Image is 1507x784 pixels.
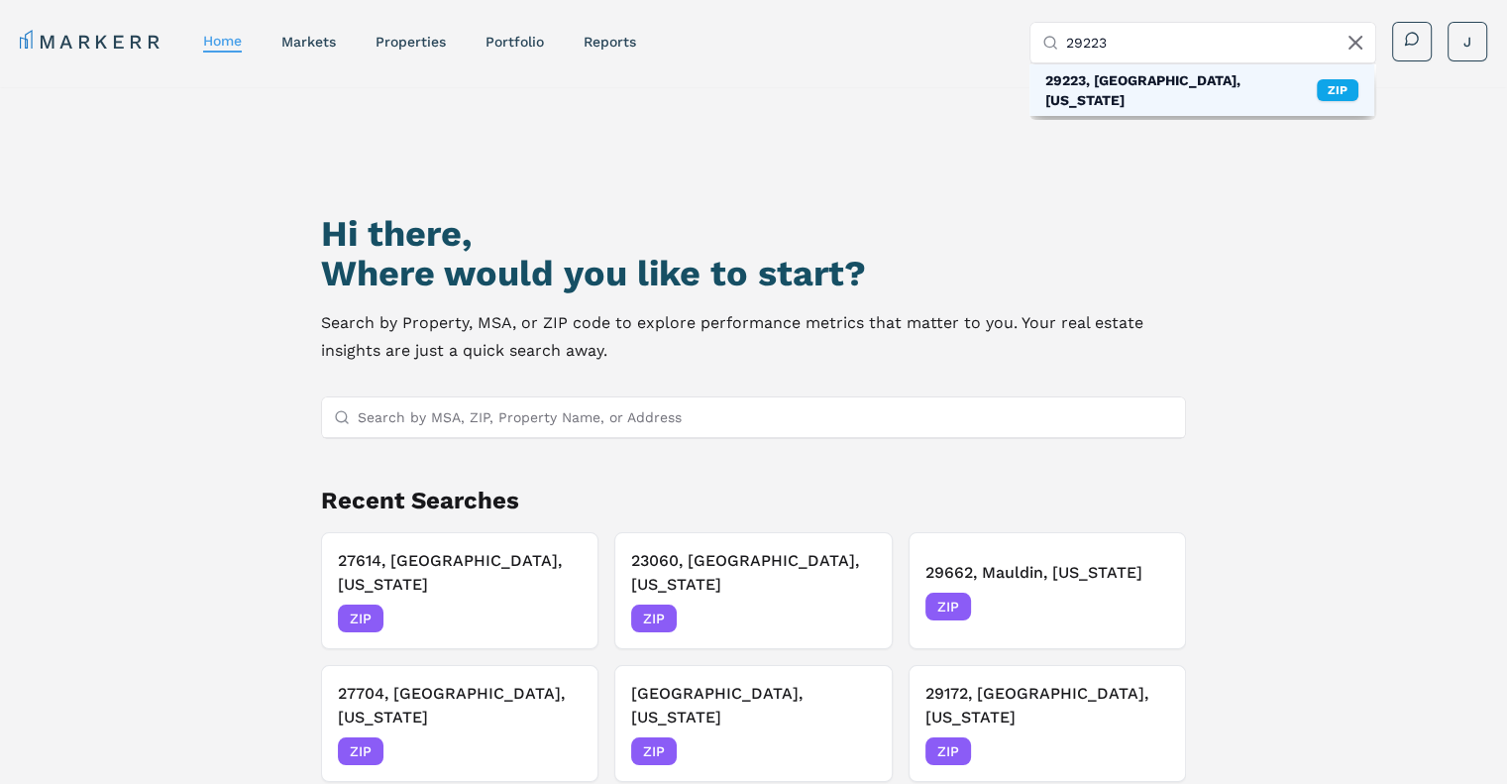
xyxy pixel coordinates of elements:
[631,682,875,729] h3: [GEOGRAPHIC_DATA], [US_STATE]
[485,34,544,50] a: Portfolio
[321,485,1186,516] h2: Recent Searches
[1125,597,1169,616] span: [DATE]
[1066,23,1363,62] input: Search by MSA, ZIP, Property Name, or Address
[631,549,875,597] h3: 23060, [GEOGRAPHIC_DATA], [US_STATE]
[831,741,876,761] span: [DATE]
[909,532,1186,649] button: 29662, Mauldin, [US_STATE]ZIP[DATE]
[1029,64,1374,116] div: Suggestions
[1125,741,1169,761] span: [DATE]
[1045,70,1317,110] div: 29223, [GEOGRAPHIC_DATA], [US_STATE]
[1463,32,1471,52] span: J
[321,214,1186,254] h1: Hi there,
[537,741,582,761] span: [DATE]
[321,532,598,649] button: 27614, [GEOGRAPHIC_DATA], [US_STATE]ZIP[DATE]
[281,34,336,50] a: markets
[1448,22,1487,61] button: J
[925,561,1169,585] h3: 29662, Mauldin, [US_STATE]
[925,737,971,765] span: ZIP
[631,605,677,632] span: ZIP
[20,28,163,56] a: MARKERR
[203,33,242,49] a: home
[537,609,582,628] span: [DATE]
[321,665,598,782] button: 27704, [GEOGRAPHIC_DATA], [US_STATE]ZIP[DATE]
[321,309,1186,365] p: Search by Property, MSA, or ZIP code to explore performance metrics that matter to you. Your real...
[831,609,876,628] span: [DATE]
[376,34,446,50] a: properties
[358,397,1173,437] input: Search by MSA, ZIP, Property Name, or Address
[338,605,383,632] span: ZIP
[614,532,892,649] button: 23060, [GEOGRAPHIC_DATA], [US_STATE]ZIP[DATE]
[1029,64,1374,116] div: ZIP: 29223, Columbia, South Carolina
[614,665,892,782] button: [GEOGRAPHIC_DATA], [US_STATE]ZIP[DATE]
[925,593,971,620] span: ZIP
[925,682,1169,729] h3: 29172, [GEOGRAPHIC_DATA], [US_STATE]
[338,549,582,597] h3: 27614, [GEOGRAPHIC_DATA], [US_STATE]
[321,254,1186,293] h2: Where would you like to start?
[1317,79,1358,101] div: ZIP
[338,682,582,729] h3: 27704, [GEOGRAPHIC_DATA], [US_STATE]
[338,737,383,765] span: ZIP
[584,34,636,50] a: reports
[909,665,1186,782] button: 29172, [GEOGRAPHIC_DATA], [US_STATE]ZIP[DATE]
[631,737,677,765] span: ZIP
